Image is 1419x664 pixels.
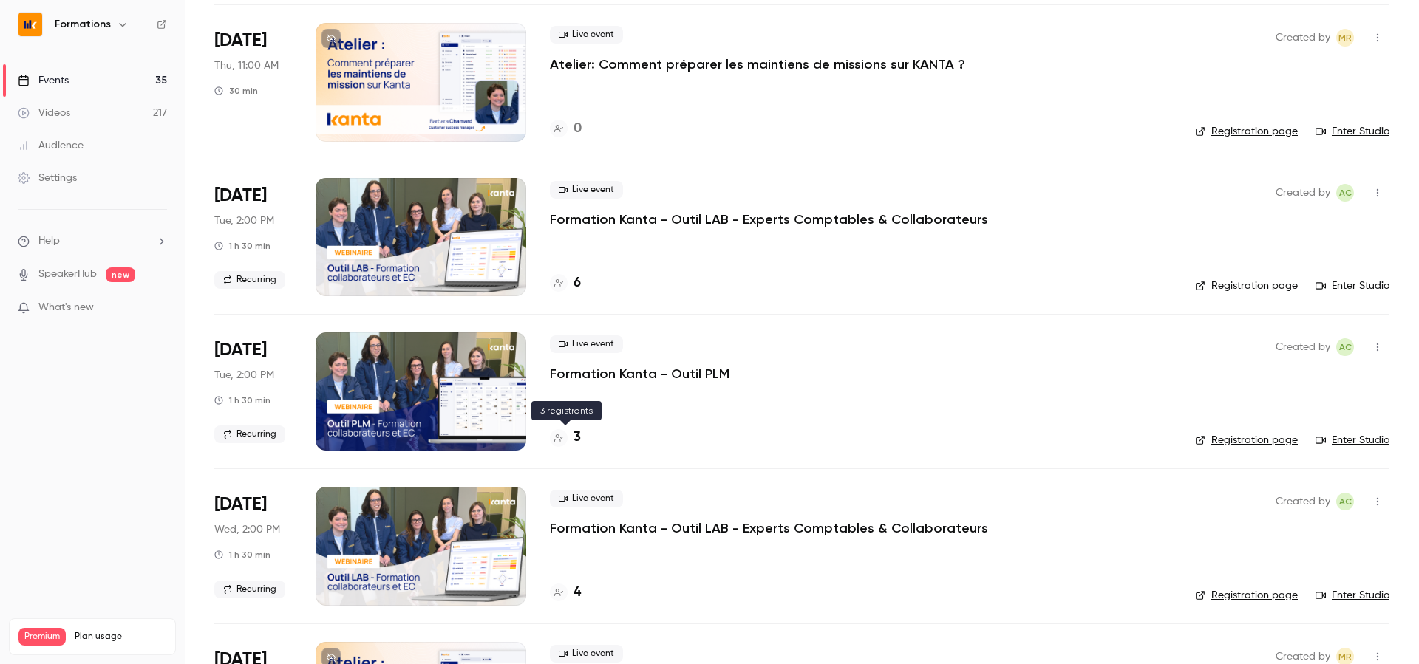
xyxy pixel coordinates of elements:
h6: Formations [55,17,111,32]
span: What's new [38,300,94,315]
a: Registration page [1195,433,1298,448]
span: Live event [550,181,623,199]
a: Enter Studio [1316,433,1389,448]
span: Live event [550,490,623,507]
div: Oct 21 Tue, 2:00 PM (Europe/Paris) [214,178,292,296]
a: Registration page [1195,588,1298,603]
span: AC [1339,338,1352,356]
span: Created by [1276,29,1330,47]
span: Live event [550,26,623,44]
span: Tue, 2:00 PM [214,213,274,228]
span: Live event [550,645,623,663]
div: Oct 21 Tue, 2:00 PM (Europe/Paris) [214,332,292,451]
span: Recurring [214,271,285,289]
a: 0 [550,119,582,139]
iframe: Noticeable Trigger [149,301,167,315]
a: Enter Studio [1316,124,1389,139]
a: Registration page [1195,124,1298,139]
div: 1 h 30 min [214,394,270,406]
span: [DATE] [214,184,267,208]
span: [DATE] [214,493,267,516]
h4: 4 [574,583,581,603]
span: Recurring [214,425,285,443]
span: Premium [18,628,66,646]
div: Events [18,73,69,88]
span: [DATE] [214,29,267,52]
span: Plan usage [75,631,166,643]
a: Enter Studio [1316,588,1389,603]
span: Marion Roquet [1336,29,1354,47]
div: Audience [18,138,84,153]
a: 3 [550,428,581,448]
div: 30 min [214,85,258,97]
div: Videos [18,106,70,120]
a: Enter Studio [1316,278,1389,293]
a: SpeakerHub [38,267,97,282]
span: [DATE] [214,338,267,362]
span: Thu, 11:00 AM [214,58,279,73]
div: 1 h 30 min [214,549,270,561]
span: Anaïs Cachelou [1336,184,1354,202]
span: Recurring [214,581,285,598]
h4: 3 [574,428,581,448]
div: Settings [18,171,77,185]
span: Anaïs Cachelou [1336,338,1354,356]
a: 4 [550,583,581,603]
div: Oct 22 Wed, 2:00 PM (Europe/Paris) [214,487,292,605]
a: 6 [550,273,581,293]
div: 1 h 30 min [214,240,270,252]
h4: 0 [574,119,582,139]
span: new [106,267,135,282]
div: Oct 16 Thu, 11:00 AM (Europe/Paris) [214,23,292,141]
span: Wed, 2:00 PM [214,522,280,537]
span: AC [1339,184,1352,202]
span: Help [38,233,60,249]
span: Created by [1276,184,1330,202]
span: Created by [1276,338,1330,356]
a: Formation Kanta - Outil LAB - Experts Comptables & Collaborateurs [550,519,988,537]
img: Formations [18,13,42,36]
span: MR [1338,29,1352,47]
a: Registration page [1195,278,1298,293]
a: Formation Kanta - Outil LAB - Experts Comptables & Collaborateurs [550,211,988,228]
a: Atelier: Comment préparer les maintiens de missions sur KANTA ? [550,55,965,73]
span: Tue, 2:00 PM [214,368,274,383]
span: AC [1339,493,1352,510]
span: Anaïs Cachelou [1336,493,1354,510]
h4: 6 [574,273,581,293]
a: Formation Kanta - Outil PLM [550,365,729,383]
li: help-dropdown-opener [18,233,167,249]
span: Live event [550,335,623,353]
span: Created by [1276,493,1330,510]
